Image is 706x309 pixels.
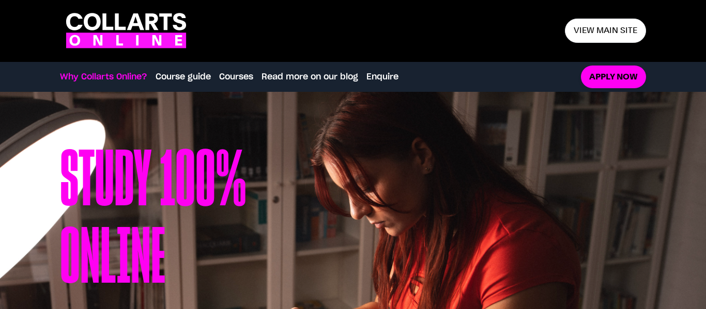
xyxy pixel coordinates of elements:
a: Read more on our blog [262,71,358,83]
a: View main site [565,19,646,43]
a: Why Collarts Online? [60,71,147,83]
a: Apply now [581,66,646,89]
a: Courses [219,71,253,83]
a: Enquire [366,71,398,83]
a: Course guide [156,71,211,83]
